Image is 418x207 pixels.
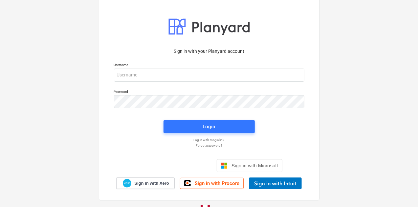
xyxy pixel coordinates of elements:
input: Username [114,69,304,82]
span: Sign in with Procore [195,180,239,186]
img: Microsoft logo [221,162,228,169]
p: Sign in with your Planyard account [114,48,304,55]
p: Username [114,63,304,68]
a: Log in with magic link [111,138,308,142]
span: Sign in with Xero [134,180,169,186]
a: Sign in with Xero [116,177,175,189]
div: Widget de chat [385,176,418,207]
button: Login [164,120,255,133]
img: Xero logo [123,179,131,188]
span: Sign in with Microsoft [231,163,278,168]
p: Password [114,90,304,95]
iframe: Bouton Se connecter avec Google [132,158,215,173]
a: Forgot password? [111,143,308,148]
iframe: Chat Widget [385,176,418,207]
div: Login [203,122,215,131]
a: Sign in with Procore [180,178,244,189]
